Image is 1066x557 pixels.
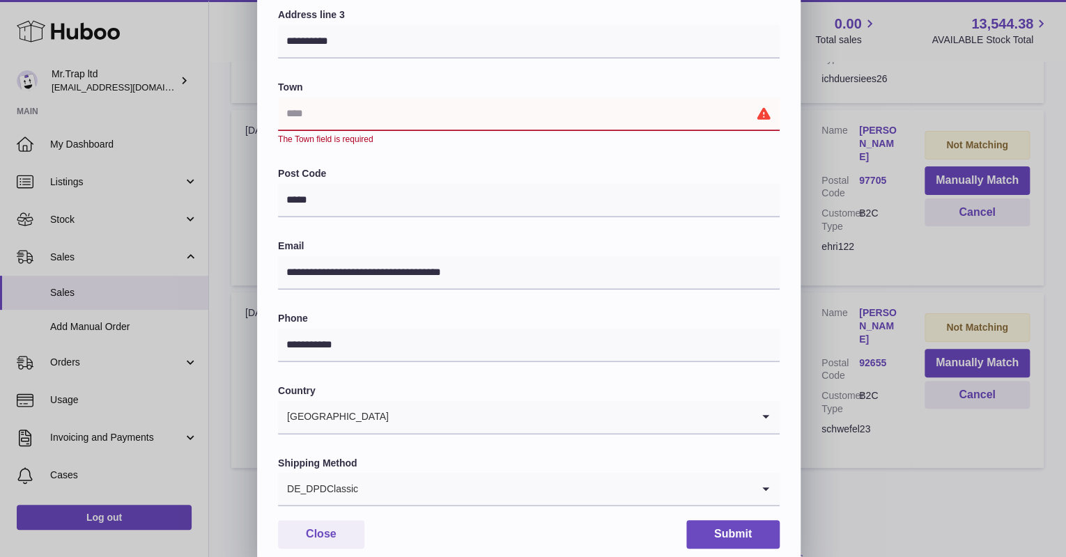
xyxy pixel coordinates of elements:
div: Search for option [278,473,780,506]
button: Close [278,520,364,549]
div: The Town field is required [278,134,780,145]
label: Phone [278,312,780,325]
div: Search for option [278,401,780,434]
label: Town [278,81,780,94]
label: Address line 3 [278,8,780,22]
input: Search for option [389,401,752,433]
label: Country [278,384,780,398]
label: Post Code [278,167,780,180]
span: [GEOGRAPHIC_DATA] [278,401,389,433]
input: Search for option [359,473,752,505]
span: DE_DPDClassic [278,473,359,505]
button: Submit [686,520,780,549]
label: Shipping Method [278,457,780,470]
label: Email [278,240,780,253]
